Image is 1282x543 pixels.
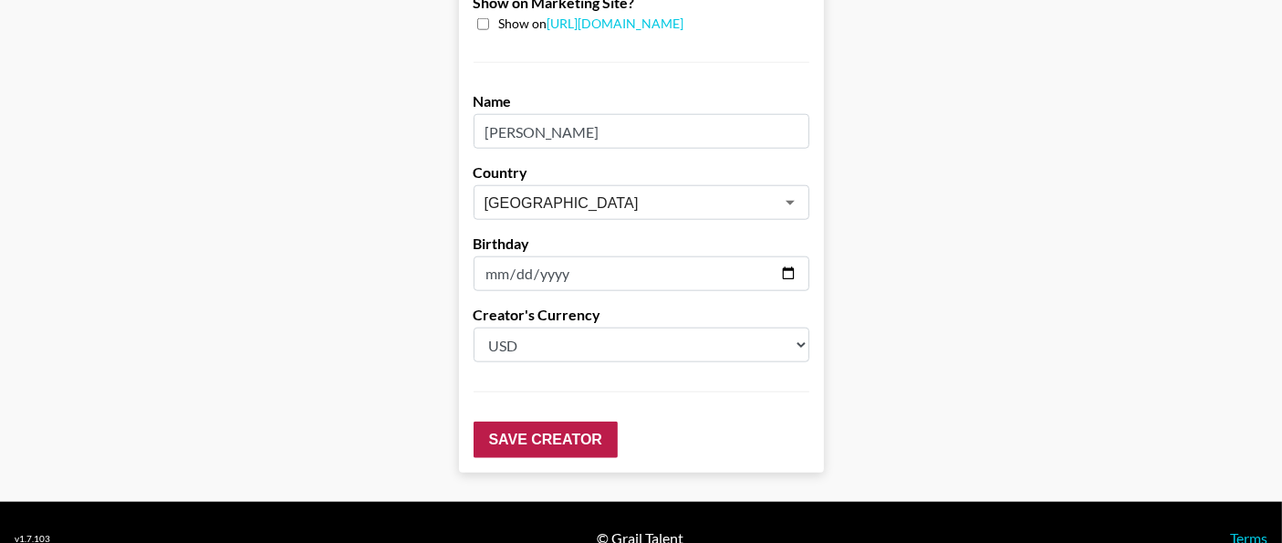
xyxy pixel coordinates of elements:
[474,306,809,324] label: Creator's Currency
[547,16,684,31] a: [URL][DOMAIN_NAME]
[474,422,618,458] input: Save Creator
[499,16,684,33] span: Show on
[474,235,809,253] label: Birthday
[777,190,803,215] button: Open
[474,163,809,182] label: Country
[474,92,809,110] label: Name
